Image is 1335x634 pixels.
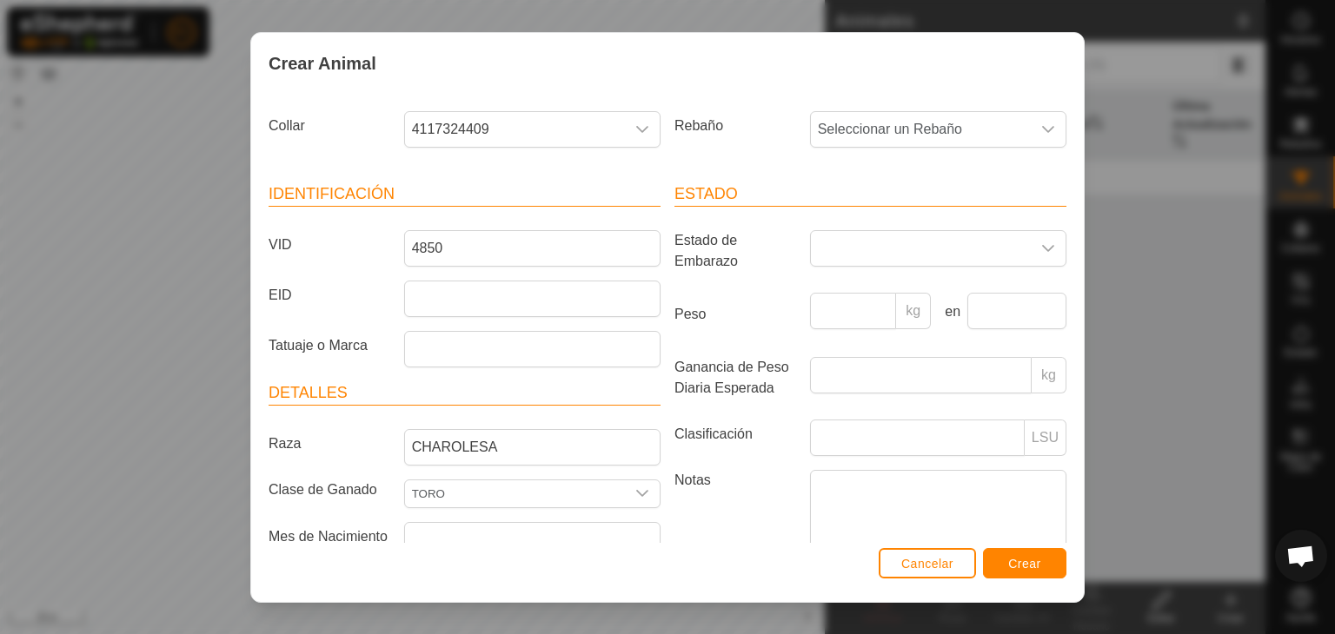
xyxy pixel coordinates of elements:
span: 4117324409 [405,112,625,147]
div: Chat abierto [1275,530,1327,582]
span: Crear [1008,557,1041,571]
label: Mes de Nacimiento [262,522,397,551]
label: Ganancia de Peso Diaria Esperada [667,357,803,399]
label: EID [262,281,397,310]
header: Identificación [269,182,661,207]
label: VID [262,230,397,260]
label: Rebaño [667,111,803,141]
p-inputgroup-addon: kg [896,293,931,329]
span: Seleccionar un Rebaño [811,112,1031,147]
span: Cancelar [901,557,953,571]
div: dropdown trigger [625,112,660,147]
label: Collar [262,111,397,141]
label: Notas [667,470,803,568]
header: Estado [674,182,1066,207]
button: Crear [983,548,1066,578]
label: Raza [262,429,397,459]
header: Detalles [269,381,661,406]
button: Cancelar [879,548,976,578]
label: Clasificación [667,419,803,449]
label: Estado de Embarazo [667,230,803,272]
div: dropdown trigger [1031,112,1066,147]
label: Clase de Ganado [262,479,397,501]
label: Tatuaje o Marca [262,331,397,360]
p-inputgroup-addon: kg [1032,357,1066,393]
p-inputgroup-addon: LSU [1025,419,1066,456]
label: Peso [667,293,803,336]
span: Crear Animal [269,50,376,76]
div: dropdown trigger [1031,231,1066,266]
label: en [938,301,960,322]
div: dropdown trigger [625,480,660,507]
input: Seleccione o ingrese una Clase de Ganado [405,480,625,507]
